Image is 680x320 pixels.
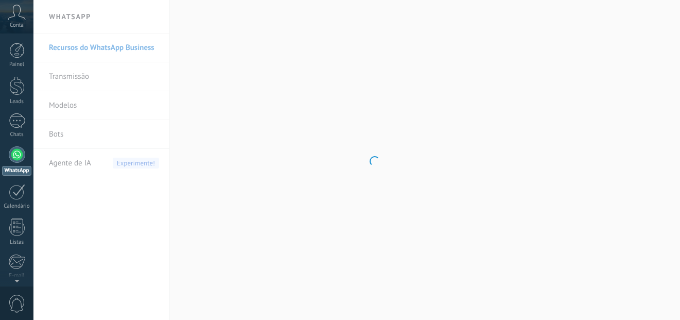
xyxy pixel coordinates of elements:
div: Chats [2,131,32,138]
div: Painel [2,61,32,68]
div: WhatsApp [2,166,31,176]
span: Conta [10,22,24,29]
div: Listas [2,239,32,246]
div: Leads [2,98,32,105]
div: Calendário [2,203,32,210]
